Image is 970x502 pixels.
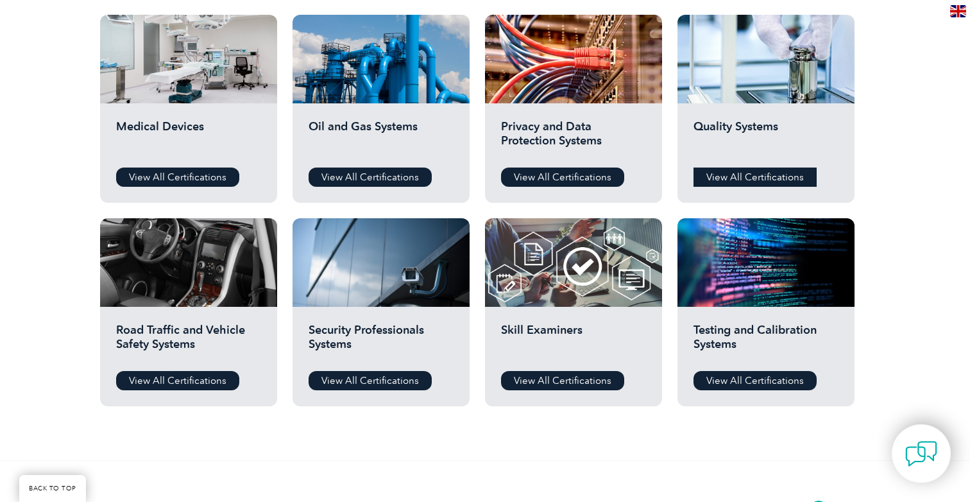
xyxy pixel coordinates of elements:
a: View All Certifications [501,371,624,390]
h2: Road Traffic and Vehicle Safety Systems [116,323,261,361]
h2: Privacy and Data Protection Systems [501,119,646,158]
a: View All Certifications [309,168,432,187]
img: en [950,5,966,17]
h2: Skill Examiners [501,323,646,361]
a: View All Certifications [116,168,239,187]
h2: Security Professionals Systems [309,323,454,361]
a: View All Certifications [309,371,432,390]
a: BACK TO TOP [19,475,86,502]
a: View All Certifications [693,168,817,187]
h2: Quality Systems [693,119,838,158]
h2: Testing and Calibration Systems [693,323,838,361]
img: contact-chat.png [905,438,937,470]
h2: Oil and Gas Systems [309,119,454,158]
h2: Medical Devices [116,119,261,158]
a: View All Certifications [501,168,624,187]
a: View All Certifications [116,371,239,390]
a: View All Certifications [693,371,817,390]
